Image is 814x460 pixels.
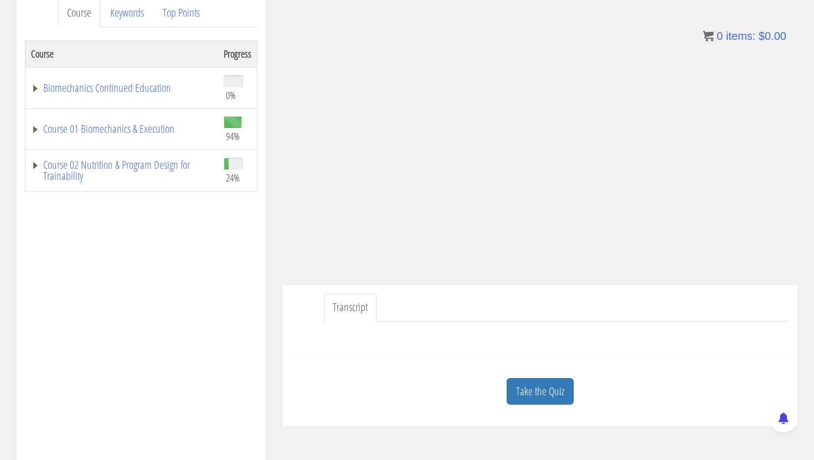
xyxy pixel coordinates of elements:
[226,89,236,101] span: 0%
[726,30,755,42] span: items:
[226,172,240,184] span: 24%
[25,40,219,67] th: Course
[31,159,213,182] a: Course 02 Nutrition & Program Design for Trainability
[703,30,786,42] a: 0 items: $0.00
[717,30,723,42] span: 0
[31,123,213,135] a: Course 01 Biomechanics & Execution
[759,30,786,42] bdi: 0.00
[759,30,765,42] span: $
[324,293,377,322] a: Transcript
[31,82,213,94] a: Biomechanics Continued Education
[226,130,240,142] span: 94%
[703,30,714,42] img: icon11.png
[218,40,257,67] th: Progress
[507,378,574,405] a: Take the Quiz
